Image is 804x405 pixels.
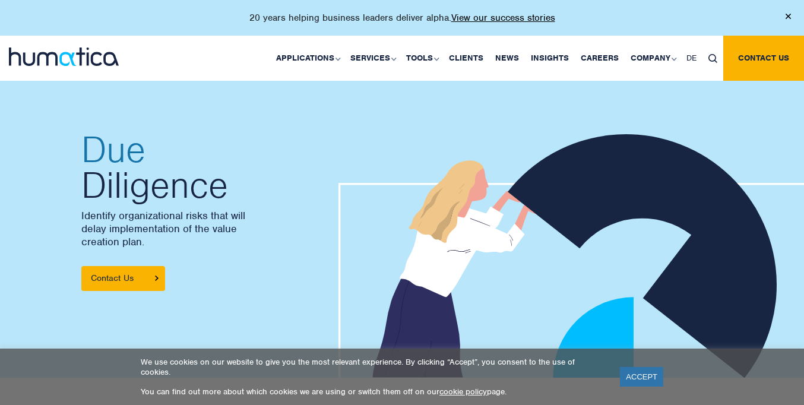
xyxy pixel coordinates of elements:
[141,387,605,397] p: You can find out more about which cookies we are using or switch them off on our page.
[575,36,625,81] a: Careers
[489,36,525,81] a: News
[270,36,344,81] a: Applications
[723,36,804,81] a: Contact us
[81,132,390,167] span: Due
[81,266,165,291] a: Contact Us
[141,357,605,377] p: We use cookies on our website to give you the most relevant experience. By clicking “Accept”, you...
[155,276,159,281] img: arrowicon
[81,132,390,203] h2: Diligence
[443,36,489,81] a: Clients
[620,367,663,387] a: ACCEPT
[400,36,443,81] a: Tools
[9,48,119,66] img: logo
[344,36,400,81] a: Services
[708,54,717,63] img: search_icon
[249,12,555,24] p: 20 years helping business leaders deliver alpha.
[439,387,487,397] a: cookie policy
[81,209,390,248] p: Identify organizational risks that will delay implementation of the value creation plan.
[625,36,680,81] a: Company
[525,36,575,81] a: Insights
[680,36,702,81] a: DE
[451,12,555,24] a: View our success stories
[686,53,697,63] span: DE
